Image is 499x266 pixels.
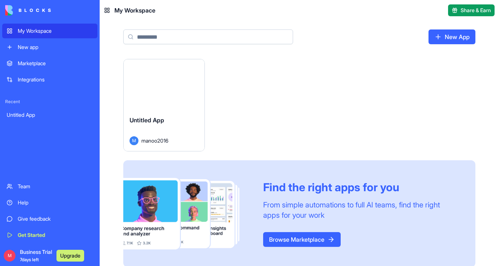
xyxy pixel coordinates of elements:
[18,60,93,67] div: Marketplace
[2,99,97,105] span: Recent
[18,215,93,223] div: Give feedback
[2,179,97,194] a: Team
[7,111,93,119] div: Untitled App
[141,137,168,144] span: manoo2016
[263,181,458,194] div: Find the right apps for you
[114,6,155,15] span: My Workspace
[20,248,52,263] span: Business Trial
[5,5,51,15] img: logo
[2,228,97,242] a: Get Started
[130,116,164,124] span: Untitled App
[2,40,97,55] a: New app
[4,250,16,262] span: M
[2,24,97,38] a: My Workspace
[461,7,491,14] span: Share & Earn
[18,199,93,206] div: Help
[18,43,93,51] div: New app
[2,108,97,122] a: Untitled App
[263,200,458,220] div: From simple automations to full AI teams, find the right apps for your work
[123,59,205,151] a: Untitled AppMmanoo2016
[56,250,84,262] button: Upgrade
[263,232,341,247] a: Browse Marketplace
[2,195,97,210] a: Help
[429,29,475,44] a: New App
[18,231,93,239] div: Get Started
[18,76,93,83] div: Integrations
[18,183,93,190] div: Team
[18,27,93,35] div: My Workspace
[130,136,138,145] span: M
[123,178,251,250] img: Frame_181_egmpey.png
[2,56,97,71] a: Marketplace
[2,72,97,87] a: Integrations
[2,211,97,226] a: Give feedback
[448,4,495,16] button: Share & Earn
[20,257,39,262] span: 7 days left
